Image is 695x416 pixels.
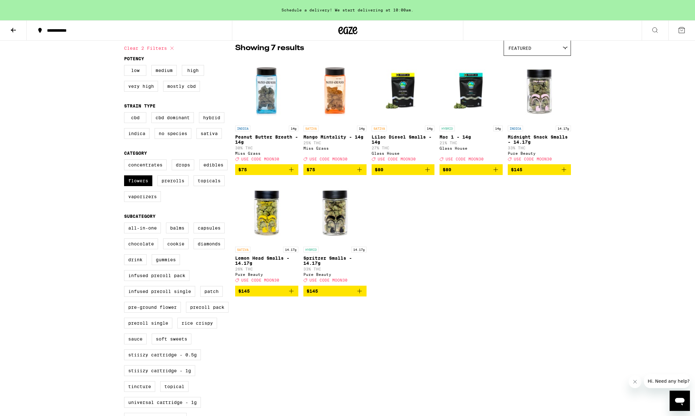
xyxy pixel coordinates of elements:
button: Add to bag [508,164,571,175]
button: Add to bag [303,286,367,296]
label: Universal Cartridge - 1g [124,397,201,408]
label: Diamonds [194,238,225,249]
label: Soft Sweets [152,334,191,344]
div: Glass House [372,151,435,155]
label: Low [124,65,146,76]
label: Concentrates [124,159,167,170]
p: 14.17g [283,247,298,252]
span: $145 [238,289,250,294]
span: USE CODE MOON30 [241,278,279,283]
iframe: Close message [629,375,641,388]
p: 27% THC [372,146,435,150]
p: 14g [357,126,367,131]
a: Open page for Lemon Head Smalls - 14.17g from Pure Beauty [235,180,298,285]
label: STIIIZY Cartridge - 1g [124,365,195,376]
p: Lilac Diesel Smalls - 14g [372,134,435,145]
label: Rice Crispy [177,318,217,328]
span: USE CODE MOON30 [241,157,279,161]
p: 33% THC [508,146,571,150]
label: All-In-One [124,223,161,233]
span: $75 [307,167,315,172]
button: Add to bag [235,286,298,296]
span: $80 [443,167,451,172]
img: Pure Beauty - Lemon Head Smalls - 14.17g [235,180,298,244]
label: Tincture [124,381,155,392]
p: INDICA [508,126,523,131]
label: Hybrid [199,112,224,123]
label: Mostly CBD [163,81,200,92]
span: $75 [238,167,247,172]
label: Indica [124,128,149,139]
span: Featured [508,46,531,51]
span: USE CODE MOON30 [309,157,347,161]
img: Glass House - Lilac Diesel Smalls - 14g [372,59,435,122]
img: Miss Grass - Peanut Butter Breath - 14g [235,59,298,122]
label: Medium [151,65,177,76]
p: Peanut Butter Breath - 14g [235,134,298,145]
a: Open page for Midnight Snack Smalls - 14.17g from Pure Beauty [508,59,571,164]
label: Prerolls [157,175,189,186]
span: USE CODE MOON30 [446,157,484,161]
legend: Potency [124,56,144,61]
label: Vaporizers [124,191,161,202]
label: Sauce [124,334,147,344]
label: CBD [124,112,146,123]
label: Sativa [196,128,222,139]
button: Add to bag [303,164,367,175]
label: No Species [155,128,191,139]
label: Preroll Pack [186,302,228,313]
legend: Subcategory [124,214,156,219]
label: CBD Dominant [151,112,194,123]
img: Miss Grass - Mango Mintality - 14g [303,59,367,122]
a: Open page for Mango Mintality - 14g from Miss Grass [303,59,367,164]
img: Pure Beauty - Midnight Snack Smalls - 14.17g [508,59,571,122]
a: Open page for Spritzer Smalls - 14.17g from Pure Beauty [303,180,367,285]
button: Add to bag [372,164,435,175]
p: 25% THC [303,141,367,145]
span: $145 [511,167,522,172]
label: Flowers [124,175,152,186]
p: 14.17g [556,126,571,131]
img: Glass House - Mac 1 - 14g [440,59,503,122]
p: Midnight Snack Smalls - 14.17g [508,134,571,145]
p: 26% THC [235,267,298,271]
p: SATIVA [372,126,387,131]
label: Chocolate [124,238,158,249]
label: Very High [124,81,158,92]
button: Add to bag [440,164,503,175]
p: 14g [493,126,503,131]
div: Pure Beauty [508,151,571,155]
label: Drink [124,254,147,265]
label: Edibles [199,159,228,170]
span: $145 [307,289,318,294]
button: Add to bag [235,164,298,175]
span: $80 [375,167,383,172]
p: 33% THC [303,267,367,271]
iframe: Button to launch messaging window [670,391,690,411]
p: HYBRID [440,126,455,131]
div: Miss Grass [303,146,367,150]
span: USE CODE MOON30 [378,157,416,161]
p: 21% THC [440,141,503,145]
p: SATIVA [303,126,319,131]
span: USE CODE MOON30 [514,157,552,161]
p: Lemon Head Smalls - 14.17g [235,256,298,266]
div: Glass House [440,146,503,150]
p: HYBRID [303,247,319,252]
label: Topical [160,381,189,392]
p: Mango Mintality - 14g [303,134,367,140]
p: 14g [425,126,434,131]
label: Balms [166,223,189,233]
div: Miss Grass [235,151,298,155]
label: Capsules [194,223,225,233]
label: Infused Preroll Single [124,286,195,297]
a: Open page for Lilac Diesel Smalls - 14g from Glass House [372,59,435,164]
p: SATIVA [235,247,250,252]
div: Pure Beauty [235,272,298,276]
label: Pre-ground Flower [124,302,181,313]
p: 30% THC [235,146,298,150]
div: Pure Beauty [303,272,367,276]
label: Topicals [194,175,225,186]
label: Drops [172,159,194,170]
legend: Strain Type [124,103,156,108]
